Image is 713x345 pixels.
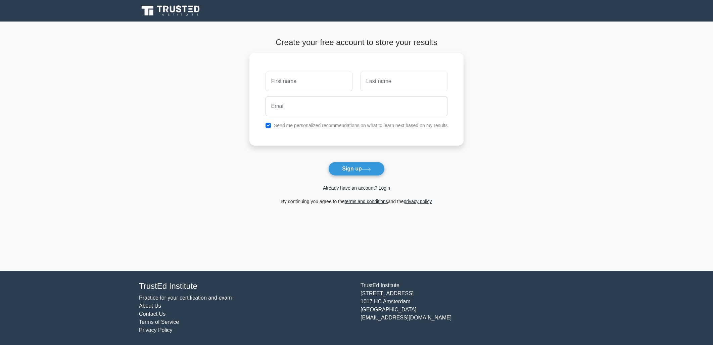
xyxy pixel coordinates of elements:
[361,72,447,91] input: Last name
[266,72,352,91] input: First name
[139,295,232,301] a: Practice for your certification and exam
[404,199,432,204] a: privacy policy
[328,162,385,176] button: Sign up
[356,281,578,334] div: TrustEd Institute [STREET_ADDRESS] 1017 HC Amsterdam [GEOGRAPHIC_DATA] [EMAIL_ADDRESS][DOMAIN_NAME]
[323,185,390,191] a: Already have an account? Login
[139,303,161,309] a: About Us
[139,281,352,291] h4: TrustEd Institute
[345,199,388,204] a: terms and conditions
[139,327,173,333] a: Privacy Policy
[139,319,179,325] a: Terms of Service
[245,197,468,205] div: By continuing you agree to the and the
[266,97,448,116] input: Email
[274,123,448,128] label: Send me personalized recommendations on what to learn next based on my results
[139,311,165,317] a: Contact Us
[249,38,464,47] h4: Create your free account to store your results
